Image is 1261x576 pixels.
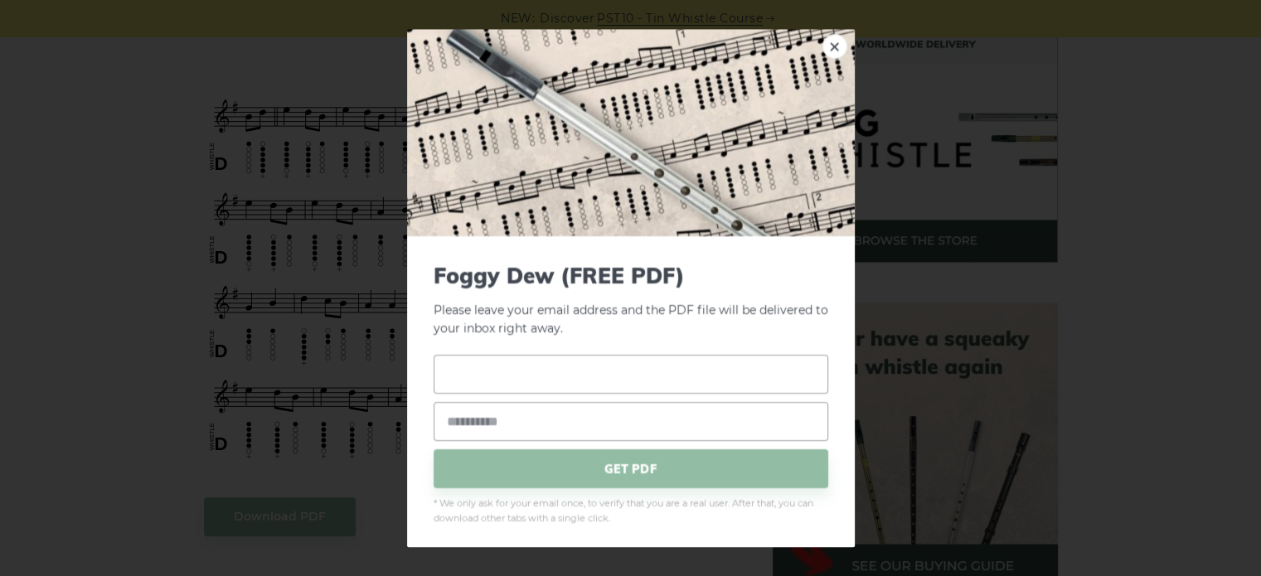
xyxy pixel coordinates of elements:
span: Foggy Dew (FREE PDF) [434,263,828,288]
img: Tin Whistle Tab Preview [407,29,855,236]
a: × [822,34,847,59]
span: GET PDF [434,449,828,488]
p: Please leave your email address and the PDF file will be delivered to your inbox right away. [434,263,828,339]
span: * We only ask for your email once, to verify that you are a real user. After that, you can downlo... [434,496,828,526]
